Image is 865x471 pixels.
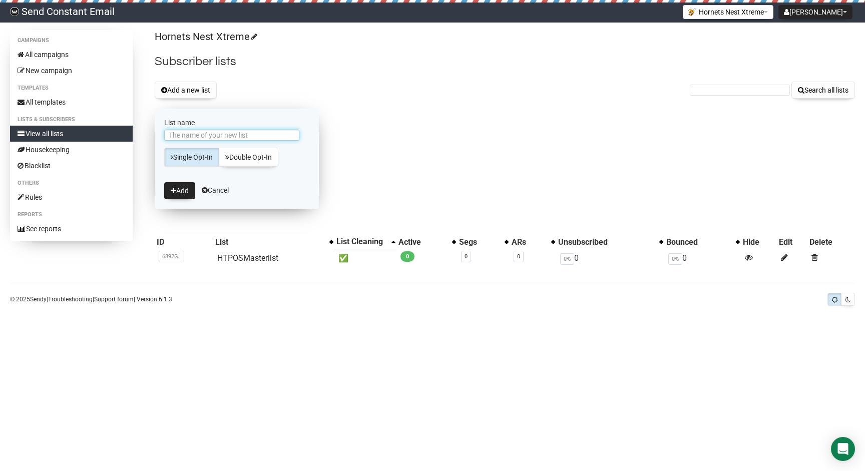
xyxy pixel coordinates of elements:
a: Blacklist [10,158,133,174]
a: Housekeeping [10,142,133,158]
th: Active: No sort applied, activate to apply an ascending sort [396,235,457,249]
a: All templates [10,94,133,110]
td: 0 [664,249,741,268]
div: List [215,237,324,247]
span: 0 [400,251,414,262]
th: Edit: No sort applied, sorting is disabled [777,235,807,249]
div: Bounced [666,237,731,247]
a: View all lists [10,126,133,142]
th: List: No sort applied, activate to apply an ascending sort [213,235,334,249]
h2: Subscriber lists [155,53,855,71]
th: ARs: No sort applied, activate to apply an ascending sort [510,235,556,249]
li: Lists & subscribers [10,114,133,126]
li: Reports [10,209,133,221]
th: Hide: No sort applied, sorting is disabled [741,235,777,249]
img: 5a92da3e977d5749e38a0ef9416a1eaa [10,7,19,16]
div: Active [398,237,447,247]
p: © 2025 | | | Version 6.1.3 [10,294,172,305]
a: Troubleshooting [48,296,93,303]
a: HTPOSMasterlist [217,253,278,263]
input: The name of your new list [164,130,299,141]
th: Segs: No sort applied, activate to apply an ascending sort [457,235,510,249]
th: Delete: No sort applied, sorting is disabled [807,235,855,249]
span: 6892G.. [159,251,184,262]
a: Hornets Nest Xtreme [155,31,256,43]
button: Add a new list [155,82,217,99]
li: Templates [10,82,133,94]
button: Search all lists [791,82,855,99]
td: ✅ [334,249,396,268]
button: Add [164,182,195,199]
div: Delete [809,237,853,247]
div: ID [157,237,212,247]
a: 0 [465,253,468,260]
a: Double Opt-In [219,148,278,167]
a: Cancel [202,186,229,194]
a: 0 [517,253,520,260]
img: favicons [688,8,696,16]
a: All campaigns [10,47,133,63]
div: List Cleaning [336,237,386,247]
a: Sendy [30,296,47,303]
a: Single Opt-In [164,148,219,167]
label: List name [164,118,309,127]
button: Hornets Nest Xtreme [683,5,773,19]
td: 0 [556,249,664,268]
th: List Cleaning: Ascending sort applied, activate to apply a descending sort [334,235,396,249]
span: 0% [668,253,682,265]
div: Segs [459,237,500,247]
a: See reports [10,221,133,237]
li: Campaigns [10,35,133,47]
th: ID: No sort applied, sorting is disabled [155,235,214,249]
div: Open Intercom Messenger [831,437,855,461]
th: Unsubscribed: No sort applied, activate to apply an ascending sort [556,235,664,249]
div: Edit [779,237,805,247]
div: Unsubscribed [558,237,654,247]
button: [PERSON_NAME] [778,5,852,19]
span: 0% [560,253,574,265]
a: Rules [10,189,133,205]
a: Support forum [94,296,134,303]
div: Hide [743,237,775,247]
div: ARs [512,237,546,247]
li: Others [10,177,133,189]
th: Bounced: No sort applied, activate to apply an ascending sort [664,235,741,249]
a: New campaign [10,63,133,79]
